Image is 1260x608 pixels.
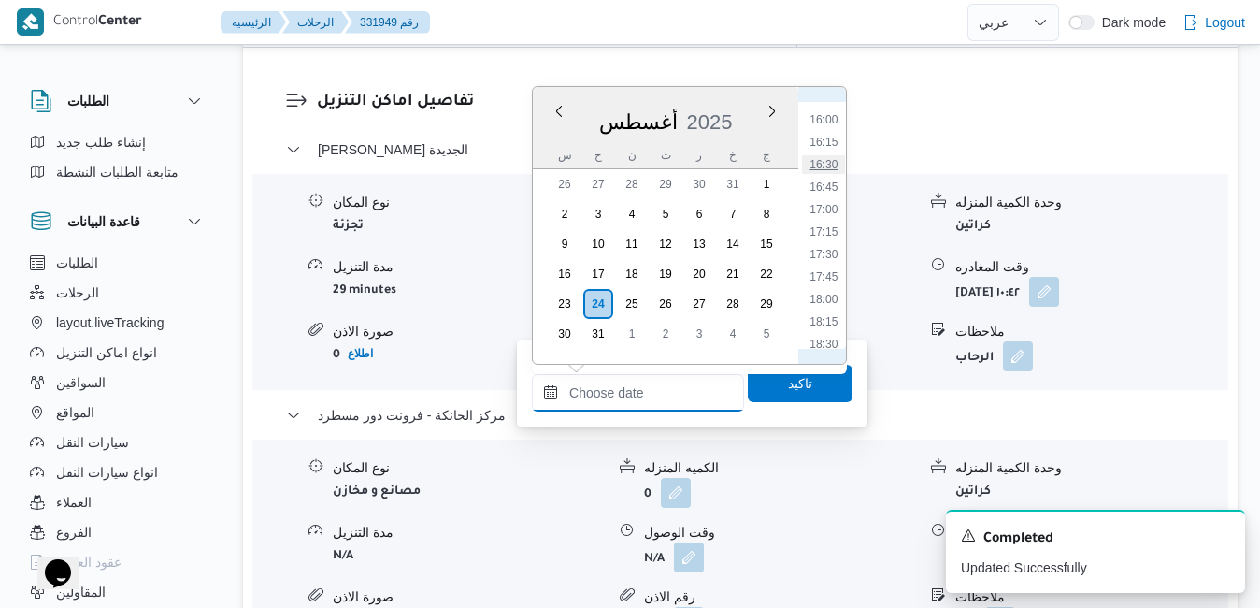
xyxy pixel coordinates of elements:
[22,127,213,157] button: إنشاء طلب جديد
[802,245,845,264] li: 17:30
[583,142,613,168] div: ح
[286,138,1196,161] button: [PERSON_NAME] الجديدة
[1175,4,1253,41] button: Logout
[56,431,129,454] span: سيارات النقل
[955,322,1227,341] div: ملاحظات
[617,142,647,168] div: ن
[752,199,781,229] div: day-8
[22,157,213,187] button: متابعة الطلبات النشطة
[22,248,213,278] button: الطلبات
[1095,15,1166,30] span: Dark mode
[550,142,580,168] div: س
[56,491,92,514] span: العملاء
[30,210,206,233] button: قاعدة البيانات
[548,169,783,349] div: month-٢٠٢٥-٠٨
[22,398,213,427] button: المواقع
[22,517,213,547] button: الفروع
[550,259,580,289] div: day-16
[532,374,744,412] input: Press the down key to enter a popover containing a calendar. Press the escape key to close the po...
[752,229,781,259] div: day-15
[56,131,146,153] span: إنشاء طلب جديد
[788,372,812,395] span: تاكيد
[651,229,680,259] div: day-12
[752,169,781,199] div: day-1
[550,319,580,349] div: day-30
[651,169,680,199] div: day-29
[718,199,748,229] div: day-7
[651,199,680,229] div: day-5
[644,458,916,478] div: الكميه المنزله
[333,458,605,478] div: نوع المكان
[687,110,733,134] span: 2025
[644,488,651,501] b: 0
[598,109,679,135] div: Button. Open the month selector. أغسطس is currently selected.
[718,229,748,259] div: day-14
[333,485,421,499] b: مصانع و مخازن
[802,312,845,331] li: 18:15
[802,290,845,309] li: 18:00
[752,259,781,289] div: day-22
[583,319,613,349] div: day-31
[955,220,991,233] b: كراتين
[340,342,380,365] button: اطلاع
[318,404,506,427] span: مركز الخانكة - فرونت دور مسطرد
[333,587,605,607] div: صورة الاذن
[550,199,580,229] div: day-2
[752,142,781,168] div: ج
[684,289,714,319] div: day-27
[22,368,213,398] button: السواقين
[684,259,714,289] div: day-20
[56,371,106,394] span: السواقين
[617,169,647,199] div: day-28
[333,220,364,233] b: تجزئة
[718,319,748,349] div: day-4
[644,523,916,543] div: وقت الوصول
[22,547,213,577] button: عقود العملاء
[550,229,580,259] div: day-9
[617,259,647,289] div: day-18
[583,169,613,199] div: day-27
[955,257,1227,277] div: وقت المغادره
[56,252,98,274] span: الطلبات
[19,533,79,589] iframe: chat widget
[221,11,286,34] button: الرئيسيه
[718,259,748,289] div: day-21
[955,458,1227,478] div: وحدة الكمية المنزله
[22,577,213,607] button: المقاولين
[752,289,781,319] div: day-29
[333,322,605,341] div: صورة الاذن
[98,15,142,30] b: Center
[550,289,580,319] div: day-23
[802,178,845,196] li: 16:45
[644,587,916,607] div: رقم الاذن
[67,210,140,233] h3: قاعدة البيانات
[684,169,714,199] div: day-30
[56,161,179,183] span: متابعة الطلبات النشطة
[802,223,845,241] li: 17:15
[748,365,852,402] button: تاكيد
[718,142,748,168] div: خ
[15,127,221,195] div: الطلبات
[333,550,353,563] b: N/A
[30,90,206,112] button: الطلبات
[56,521,92,543] span: الفروع
[318,138,468,161] span: [PERSON_NAME] الجديدة
[961,527,1230,551] div: Notification
[802,200,845,219] li: 17:00
[802,133,845,152] li: 16:15
[651,319,680,349] div: day-2
[752,319,781,349] div: day-5
[718,289,748,319] div: day-28
[955,352,994,365] b: الرحاب
[599,110,678,134] span: أغسطس
[617,289,647,319] div: day-25
[955,485,991,499] b: كراتين
[56,401,94,424] span: المواقع
[955,193,1227,212] div: وحدة الكمية المنزله
[617,229,647,259] div: day-11
[56,461,158,484] span: انواع سيارات النقل
[56,282,99,304] span: الرحلات
[651,142,680,168] div: ث
[282,11,349,34] button: الرحلات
